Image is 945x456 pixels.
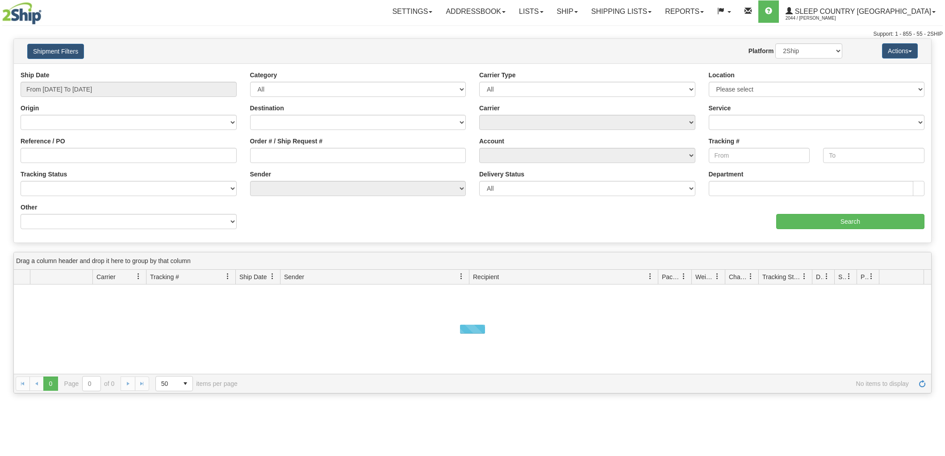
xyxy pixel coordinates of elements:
span: Sender [284,272,304,281]
label: Account [479,137,504,146]
label: Tracking Status [21,170,67,179]
a: Reports [658,0,711,23]
a: Tracking # filter column settings [220,269,235,284]
a: Lists [512,0,550,23]
a: Recipient filter column settings [643,269,658,284]
span: Packages [662,272,681,281]
a: Delivery Status filter column settings [819,269,834,284]
label: Destination [250,104,284,113]
button: Shipment Filters [27,44,84,59]
span: Pickup Status [861,272,868,281]
input: To [823,148,924,163]
label: Order # / Ship Request # [250,137,323,146]
span: Carrier [96,272,116,281]
a: Shipment Issues filter column settings [841,269,857,284]
a: Refresh [915,377,929,391]
label: Other [21,203,37,212]
img: logo2044.jpg [2,2,42,25]
span: Page sizes drop down [155,376,193,391]
input: From [709,148,810,163]
label: Carrier Type [479,71,515,79]
a: Ship [550,0,585,23]
a: Pickup Status filter column settings [864,269,879,284]
div: grid grouping header [14,252,931,270]
a: Ship Date filter column settings [265,269,280,284]
a: Addressbook [439,0,512,23]
a: Settings [385,0,439,23]
span: Page 0 [43,377,58,391]
label: Origin [21,104,39,113]
span: Delivery Status [816,272,824,281]
label: Delivery Status [479,170,524,179]
a: Packages filter column settings [676,269,691,284]
span: Charge [729,272,748,281]
a: Carrier filter column settings [131,269,146,284]
a: Shipping lists [585,0,658,23]
span: Shipment Issues [838,272,846,281]
label: Carrier [479,104,500,113]
label: Category [250,71,277,79]
label: Location [709,71,735,79]
span: select [178,377,192,391]
a: Charge filter column settings [743,269,758,284]
span: Tracking # [150,272,179,281]
label: Sender [250,170,271,179]
a: Weight filter column settings [710,269,725,284]
span: Page of 0 [64,376,115,391]
label: Service [709,104,731,113]
iframe: chat widget [924,182,944,273]
span: 50 [161,379,173,388]
span: Sleep Country [GEOGRAPHIC_DATA] [793,8,931,15]
span: Tracking Status [762,272,801,281]
span: Weight [695,272,714,281]
label: Department [709,170,744,179]
label: Ship Date [21,71,50,79]
a: Sleep Country [GEOGRAPHIC_DATA] 2044 / [PERSON_NAME] [779,0,942,23]
a: Tracking Status filter column settings [797,269,812,284]
label: Platform [748,46,774,55]
label: Tracking # [709,137,740,146]
span: Recipient [473,272,499,281]
a: Sender filter column settings [454,269,469,284]
button: Actions [882,43,918,59]
span: No items to display [250,380,909,387]
span: Ship Date [239,272,267,281]
div: Support: 1 - 855 - 55 - 2SHIP [2,30,943,38]
label: Reference / PO [21,137,65,146]
span: 2044 / [PERSON_NAME] [786,14,853,23]
input: Search [776,214,924,229]
span: items per page [155,376,238,391]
